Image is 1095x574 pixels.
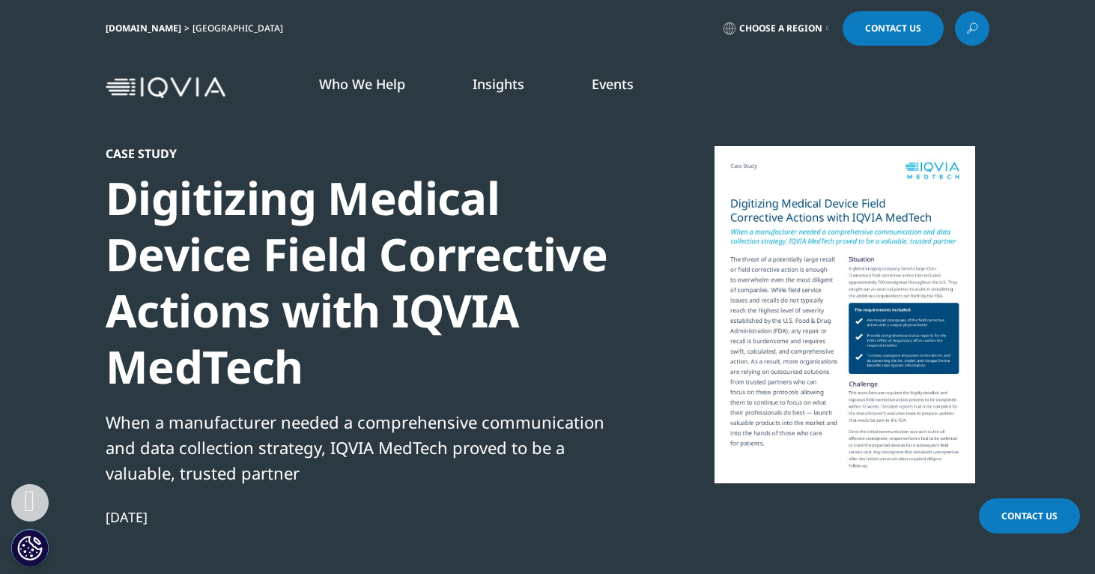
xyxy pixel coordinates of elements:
[11,529,49,567] button: Cookie-Einstellungen
[106,77,225,99] img: IQVIA Healthcare Information Technology and Pharma Clinical Research Company
[319,75,405,93] a: Who We Help
[843,11,944,46] a: Contact Us
[231,52,989,123] nav: Primary
[739,22,822,34] span: Choose a Region
[106,508,619,526] div: [DATE]
[473,75,524,93] a: Insights
[979,498,1080,534] a: Contact Us
[106,170,619,395] div: Digitizing Medical Device Field Corrective Actions with IQVIA MedTech
[106,22,181,34] a: [DOMAIN_NAME]
[865,24,921,33] span: Contact Us
[106,146,619,161] div: Case Study
[592,75,634,93] a: Events
[106,409,619,486] div: When a manufacturer needed a comprehensive communication and data collection strategy, IQVIA MedT...
[192,22,289,34] div: [GEOGRAPHIC_DATA]
[1001,510,1058,522] span: Contact Us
